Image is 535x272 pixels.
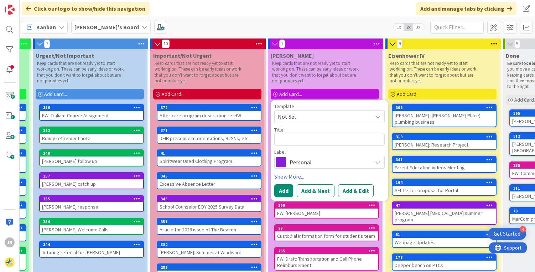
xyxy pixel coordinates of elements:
div: 349 [40,150,143,156]
a: 319[PERSON_NAME]: Research Project [392,133,497,150]
div: 357 [40,173,143,179]
div: 371DEIB presence at orientations, B2SNs, etc. [157,127,261,143]
b: [PERSON_NAME]'s Board [74,24,139,31]
div: 51 [393,231,496,238]
div: Tutoring referral for [PERSON_NAME] [40,248,143,257]
div: 319[PERSON_NAME]: Research Project [393,134,496,149]
div: 372 [157,104,261,111]
p: Keep cards that are not ready yet to start working on. These can be early ideas or work that you ... [272,61,360,84]
div: 330[PERSON_NAME]: Summer at Windward [157,241,261,257]
a: 265FW: Draft: Transportation and Cell Phone Reimbursement [274,247,379,271]
div: [PERSON_NAME] response [40,202,143,211]
div: [PERSON_NAME] [MEDICAL_DATA] summer program [393,209,496,224]
div: 366 [40,104,143,111]
div: Click our logo to show/hide this navigation [22,2,150,15]
div: 362Bonny retirement note [40,127,143,143]
div: [PERSON_NAME] ([PERSON_NAME] Place) plumbing business [393,111,496,127]
a: 351Article for 2026 issue of The Beacon [157,218,261,235]
span: Support [15,1,32,10]
div: 355 [40,196,143,202]
a: 355[PERSON_NAME] response [39,195,144,212]
div: 330 [157,241,261,248]
div: 354[PERSON_NAME] Welcome Calls [40,219,143,234]
a: 357[PERSON_NAME] catch up [39,172,144,189]
div: 330 [161,242,261,247]
div: 355 [43,196,143,201]
a: 330[PERSON_NAME]: Summer at Windward [157,241,261,258]
div: Article for 2026 issue of The Beacon [157,225,261,234]
div: 366FW: Traliant Course Assignment [40,104,143,120]
div: 349 [43,151,143,156]
a: 47[PERSON_NAME] [MEDICAL_DATA] summer program [392,201,497,225]
a: 346School Counselor EOY 2025 Survey Data [157,195,261,212]
div: 371 [157,127,261,134]
div: 51 [396,232,496,237]
a: 369FW: [PERSON_NAME] [274,201,379,219]
div: Bonny retirement note [40,134,143,143]
span: Not Set [278,112,367,121]
div: 289 [157,264,261,271]
span: Eisenhower IV [388,52,425,59]
div: 265 [275,248,378,254]
div: [PERSON_NAME] follow up [40,156,143,166]
a: 164SEL Letter proposal for Portal [392,179,497,196]
div: 368 [396,105,496,110]
div: School Counselor EOY 2025 Survey Data [157,202,261,211]
span: Add Card... [279,91,302,97]
a: 368[PERSON_NAME] ([PERSON_NAME] Place) plumbing business [392,104,497,127]
div: 349[PERSON_NAME] follow up [40,150,143,166]
span: Urgent/Not Important [36,52,94,59]
p: Keep cards that are not ready yet to start working on. These can be early ideas or work that you ... [155,61,243,84]
div: 98 [275,225,378,231]
div: Deeper bench on PTCs [393,261,496,270]
div: Parent Education Videos Meeting [393,163,496,172]
div: 47 [393,202,496,209]
span: 5 [514,40,520,48]
div: 362 [43,128,143,133]
p: Keep cards that are not ready yet to start working on. These can be early ideas or work that you ... [390,61,478,84]
div: 354 [43,219,143,224]
div: 41 [161,151,261,156]
div: 47[PERSON_NAME] [MEDICAL_DATA] summer program [393,202,496,224]
img: avatar [5,257,15,267]
span: Add Card... [397,91,420,97]
label: Title [274,127,284,133]
div: 354 [40,219,143,225]
button: Add & Next [297,184,334,197]
div: 369FW: [PERSON_NAME] [275,202,378,218]
div: FW: Draft: Transportation and Cell Phone Reimbursement [275,254,378,270]
div: FW: [PERSON_NAME] [275,209,378,218]
div: 362 [40,127,143,134]
div: 346 [161,196,261,201]
span: Template [274,104,294,109]
a: 366FW: Traliant Course Assignment [39,104,144,121]
div: 344Tutoring referral for [PERSON_NAME] [40,241,143,257]
a: 344Tutoring referral for [PERSON_NAME] [39,241,144,258]
span: Add Card... [44,91,67,97]
span: Important/Not Urgent [153,52,212,59]
div: 178Deeper bench on PTCs [393,254,496,270]
a: 98Custodial information form for student's team [274,224,379,241]
div: 41SpiritWear Used Clothing Program [157,150,261,166]
a: 345Excessive Absence Letter [157,172,261,189]
span: Done [506,52,519,59]
div: Custodial information form for student's team [275,231,378,241]
span: Label [274,149,286,154]
div: DEIB presence at orientations, B2SNs, etc. [157,134,261,143]
span: 7 [279,40,285,48]
div: 346School Counselor EOY 2025 Survey Data [157,196,261,211]
div: 372After-care program description re: HW [157,104,261,120]
div: 345 [157,173,261,179]
div: 351 [161,219,261,224]
div: 265 [278,248,378,253]
div: [PERSON_NAME]: Summer at Windward [157,248,261,257]
div: 341Parent Education Videos Meeting [393,156,496,172]
div: 357 [43,174,143,179]
div: 341 [396,157,496,162]
a: 51Webpage Updates [392,231,497,248]
div: 369 [275,202,378,209]
span: 9 [397,40,402,48]
div: 98Custodial information form for student's team [275,225,378,241]
div: 265FW: Draft: Transportation and Cell Phone Reimbursement [275,248,378,270]
div: 164 [393,179,496,186]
